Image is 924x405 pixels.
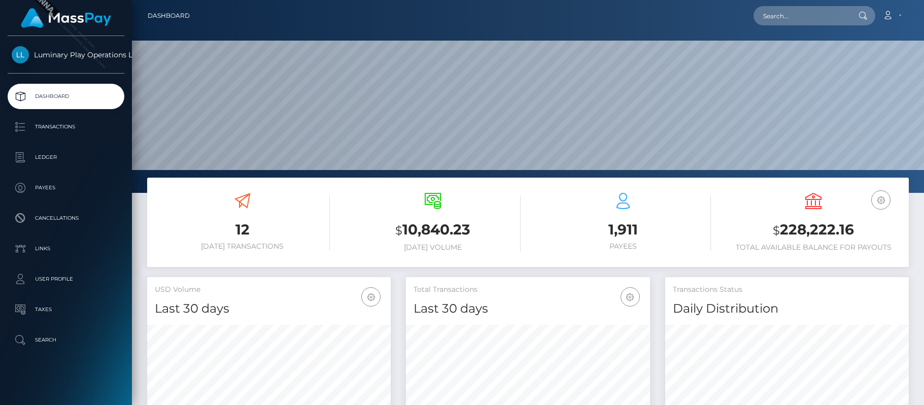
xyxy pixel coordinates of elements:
[8,297,124,322] a: Taxes
[12,332,120,348] p: Search
[345,220,520,241] h3: 10,840.23
[8,145,124,170] a: Ledger
[8,327,124,353] a: Search
[345,243,520,252] h6: [DATE] Volume
[12,180,120,195] p: Payees
[12,150,120,165] p: Ledger
[21,8,111,28] img: MassPay Logo
[155,220,330,240] h3: 12
[8,236,124,261] a: Links
[754,6,849,25] input: Search...
[12,89,120,104] p: Dashboard
[8,175,124,200] a: Payees
[673,285,901,295] h5: Transactions Status
[8,206,124,231] a: Cancellations
[8,50,124,59] span: Luminary Play Operations Limited
[536,242,711,251] h6: Payees
[155,285,383,295] h5: USD Volume
[12,302,120,317] p: Taxes
[536,220,711,240] h3: 1,911
[726,220,901,241] h3: 228,222.16
[773,223,780,238] small: $
[12,211,120,226] p: Cancellations
[12,119,120,134] p: Transactions
[395,223,402,238] small: $
[12,272,120,287] p: User Profile
[414,285,642,295] h5: Total Transactions
[726,243,901,252] h6: Total Available Balance for Payouts
[8,84,124,109] a: Dashboard
[8,114,124,140] a: Transactions
[414,300,642,318] h4: Last 30 days
[8,266,124,292] a: User Profile
[12,241,120,256] p: Links
[155,300,383,318] h4: Last 30 days
[148,5,190,26] a: Dashboard
[155,242,330,251] h6: [DATE] Transactions
[12,46,29,63] img: Luminary Play Operations Limited
[673,300,901,318] h4: Daily Distribution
